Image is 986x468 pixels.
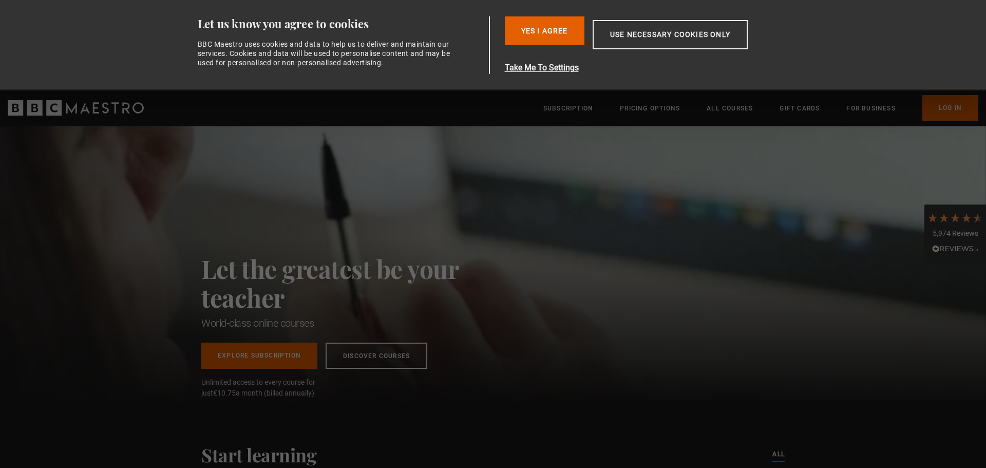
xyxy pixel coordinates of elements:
button: Take Me To Settings [505,62,797,74]
div: Let us know you agree to cookies [198,16,485,31]
div: BBC Maestro uses cookies and data to help us to deliver and maintain our services. Cookies and da... [198,40,457,68]
span: Unlimited access to every course for just a month (billed annually) [201,377,340,399]
a: Log In [922,95,978,121]
span: €10.75 [213,389,236,397]
nav: Primary [543,95,978,121]
div: 5,974 ReviewsRead All Reviews [924,204,986,264]
a: Pricing Options [620,103,680,114]
a: All Courses [707,103,753,114]
div: 5,974 Reviews [927,229,983,239]
h2: Let the greatest be your teacher [201,254,504,312]
a: Gift Cards [780,103,820,114]
img: REVIEWS.io [932,245,978,252]
button: Yes I Agree [505,16,584,45]
div: 4.7 Stars [927,212,983,223]
a: Explore Subscription [201,343,317,369]
a: Discover Courses [326,343,427,369]
h1: World-class online courses [201,316,504,330]
a: For business [846,103,895,114]
button: Use necessary cookies only [593,20,748,49]
a: Subscription [543,103,593,114]
div: Read All Reviews [927,244,983,256]
svg: BBC Maestro [8,100,144,116]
